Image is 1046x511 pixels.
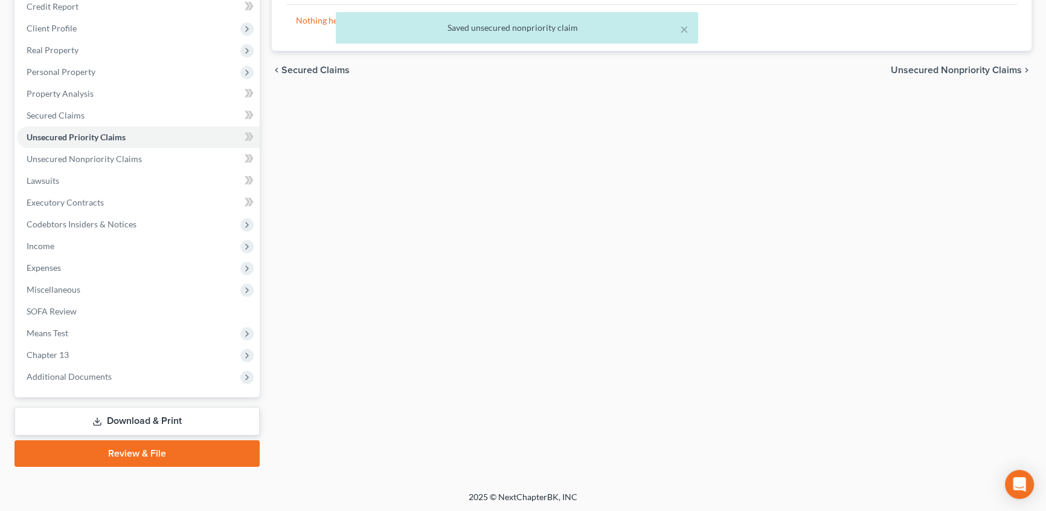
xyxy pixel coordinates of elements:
a: Unsecured Priority Claims [17,126,260,148]
a: Property Analysis [17,83,260,105]
a: Lawsuits [17,170,260,192]
a: Review & File [14,440,260,467]
button: Unsecured Nonpriority Claims chevron_right [891,65,1032,75]
a: SOFA Review [17,301,260,322]
a: Executory Contracts [17,192,260,213]
a: Secured Claims [17,105,260,126]
span: Unsecured Priority Claims [27,132,126,142]
span: Income [27,241,54,251]
span: Real Property [27,45,79,55]
span: Codebtors Insiders & Notices [27,219,136,229]
i: chevron_left [272,65,281,75]
span: Miscellaneous [27,284,80,295]
i: chevron_right [1022,65,1032,75]
span: Additional Documents [27,371,112,382]
div: Saved unsecured nonpriority claim [345,22,688,34]
span: Lawsuits [27,175,59,186]
span: Means Test [27,328,68,338]
span: Chapter 13 [27,350,69,360]
span: Secured Claims [281,65,350,75]
span: Unsecured Nonpriority Claims [27,154,142,164]
span: SOFA Review [27,306,77,316]
button: chevron_left Secured Claims [272,65,350,75]
a: Unsecured Nonpriority Claims [17,148,260,170]
span: Secured Claims [27,110,85,120]
span: Expenses [27,262,61,273]
span: Unsecured Nonpriority Claims [891,65,1022,75]
span: Executory Contracts [27,197,104,207]
button: × [680,22,688,36]
a: Download & Print [14,407,260,435]
span: Credit Report [27,1,79,11]
span: Personal Property [27,67,95,77]
span: Property Analysis [27,88,94,99]
div: Open Intercom Messenger [1005,470,1034,499]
